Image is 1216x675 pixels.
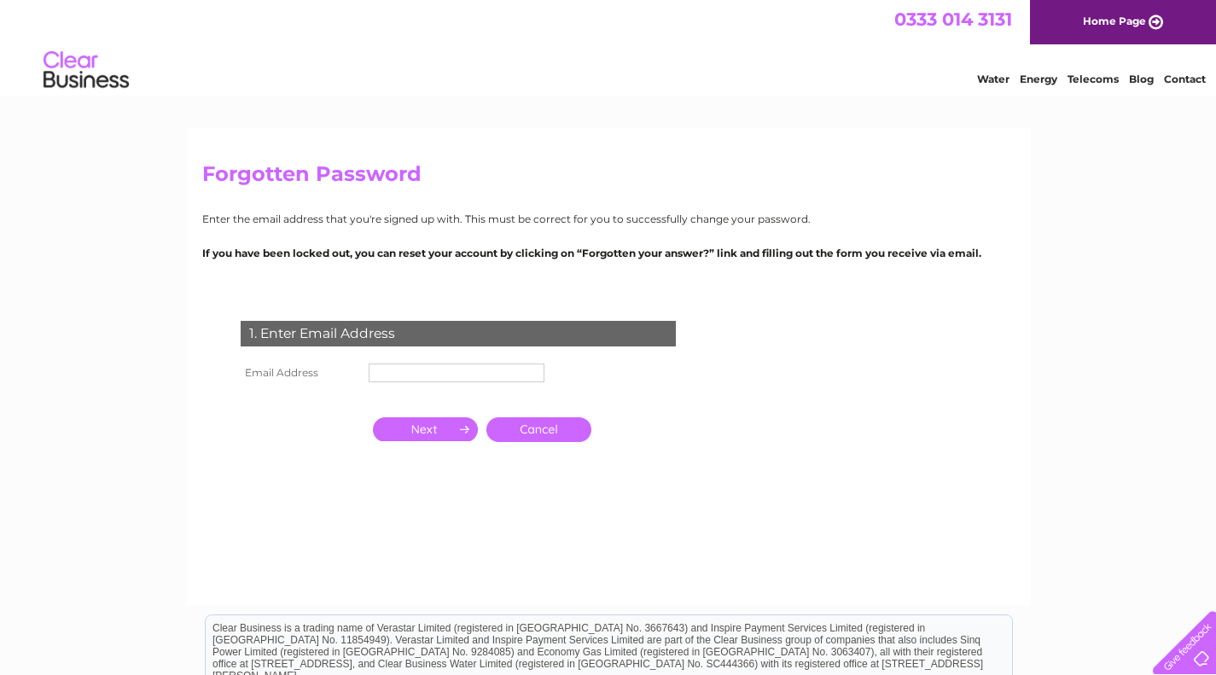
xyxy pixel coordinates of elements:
a: Blog [1129,73,1154,85]
p: Enter the email address that you're signed up with. This must be correct for you to successfully ... [202,211,1015,227]
a: Energy [1020,73,1057,85]
a: Contact [1164,73,1206,85]
h2: Forgotten Password [202,162,1015,195]
div: Clear Business is a trading name of Verastar Limited (registered in [GEOGRAPHIC_DATA] No. 3667643... [206,9,1012,83]
a: Telecoms [1068,73,1119,85]
th: Email Address [236,359,364,387]
div: 1. Enter Email Address [241,321,676,346]
img: logo.png [43,44,130,96]
a: Cancel [486,417,591,442]
p: If you have been locked out, you can reset your account by clicking on “Forgotten your answer?” l... [202,245,1015,261]
a: Water [977,73,1009,85]
a: 0333 014 3131 [894,9,1012,30]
